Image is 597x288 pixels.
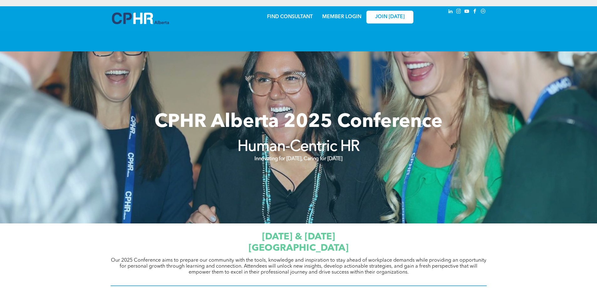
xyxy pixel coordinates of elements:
[447,8,454,16] a: linkedin
[366,11,413,24] a: JOIN [DATE]
[262,232,335,242] span: [DATE] & [DATE]
[267,14,313,19] a: FIND CONSULTANT
[375,14,405,20] span: JOIN [DATE]
[154,113,443,132] span: CPHR Alberta 2025 Conference
[463,8,470,16] a: youtube
[111,258,486,275] span: Our 2025 Conference aims to prepare our community with the tools, knowledge and inspiration to st...
[254,156,342,161] strong: Innovating for [DATE], Caring for [DATE]
[455,8,462,16] a: instagram
[472,8,479,16] a: facebook
[249,243,348,253] span: [GEOGRAPHIC_DATA]
[112,13,169,24] img: A blue and white logo for cp alberta
[238,139,360,154] strong: Human-Centric HR
[480,8,487,16] a: Social network
[322,14,361,19] a: MEMBER LOGIN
